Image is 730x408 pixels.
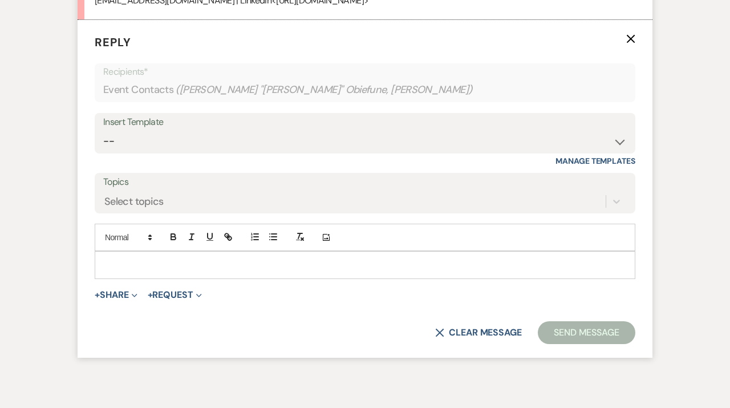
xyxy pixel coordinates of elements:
span: Reply [95,35,131,50]
button: Request [148,290,202,300]
button: Clear message [435,328,522,337]
span: ( [PERSON_NAME] "[PERSON_NAME]" Obiefune, [PERSON_NAME] ) [176,82,473,98]
span: + [148,290,153,300]
div: Event Contacts [103,79,627,101]
p: Recipients* [103,64,627,79]
a: Manage Templates [555,156,635,166]
button: Share [95,290,137,300]
div: Insert Template [103,114,627,131]
span: + [95,290,100,300]
label: Topics [103,174,627,191]
button: Send Message [538,321,635,344]
div: Select topics [104,194,164,209]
